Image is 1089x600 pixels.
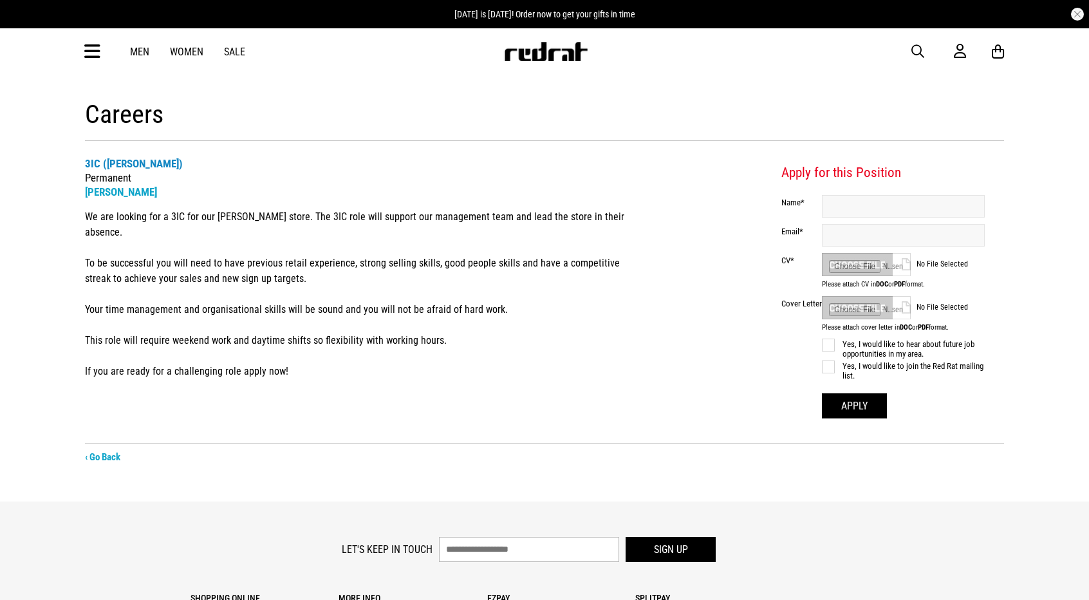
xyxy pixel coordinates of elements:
[781,198,822,207] label: Name*
[85,156,637,199] h2: Permanent
[85,451,120,463] a: ‹ Go Back
[626,537,716,562] button: Sign up
[503,42,588,61] img: Redrat logo
[85,185,157,198] a: [PERSON_NAME]
[781,299,822,308] label: Cover Letter
[822,361,985,380] label: Yes, I would like to join the Red Rat mailing list.
[454,9,635,19] span: [DATE] is [DATE]! Order now to get your gifts in time
[822,393,887,418] button: Apply
[224,46,245,58] a: Sale
[342,543,433,556] label: Let's keep in touch
[822,323,985,332] span: Please attach cover letter in or format.
[130,46,149,58] a: Men
[822,280,985,288] span: Please attach CV in or format.
[917,259,985,268] span: No File Selected
[170,46,203,58] a: Women
[85,209,637,379] p: We are looking for a 3IC for our [PERSON_NAME] store. The 3IC role will support our management te...
[781,227,822,236] label: Email*
[876,280,888,288] strong: DOC
[781,164,985,182] h3: Apply for this Position
[900,323,912,332] strong: DOC
[822,339,985,359] label: Yes, I would like to hear about future job opportunities in my area.
[85,99,1004,141] h1: Careers
[85,157,183,170] strong: 3IC ([PERSON_NAME])
[917,303,985,312] span: No File Selected
[894,280,905,288] strong: PDF
[918,323,929,332] strong: PDF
